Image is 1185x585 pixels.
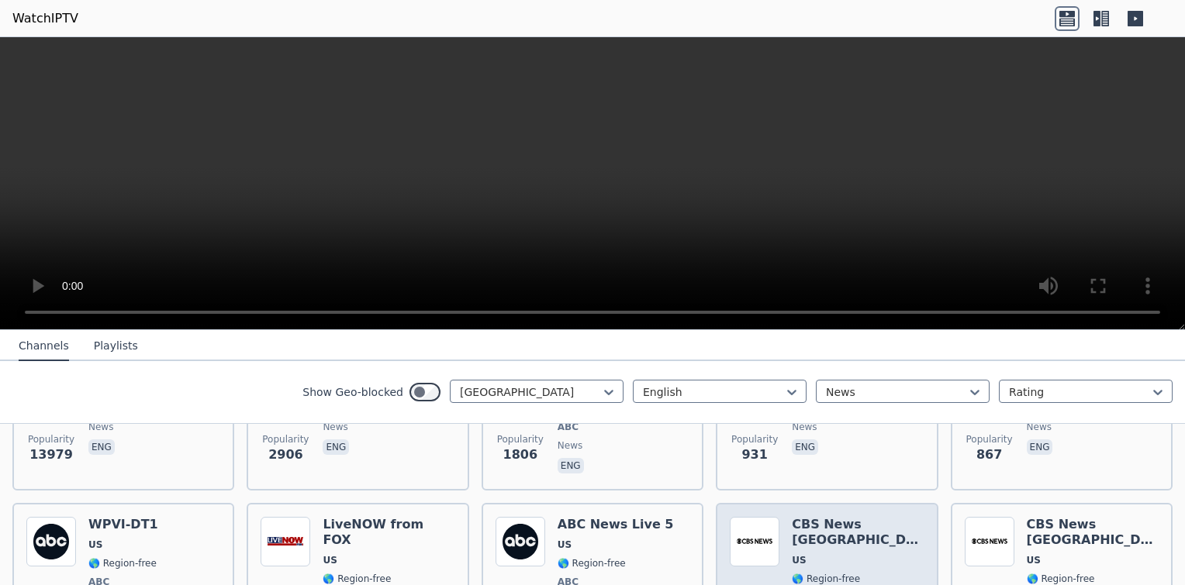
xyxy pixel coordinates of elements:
[792,439,818,455] p: eng
[558,539,572,551] span: US
[261,517,310,566] img: LiveNOW from FOX
[28,433,74,446] span: Popularity
[731,433,778,446] span: Popularity
[323,517,454,548] h6: LiveNOW from FOX
[792,421,817,433] span: news
[1027,554,1041,566] span: US
[323,439,349,455] p: eng
[558,517,674,532] h6: ABC News Live 5
[88,539,102,551] span: US
[94,332,138,361] button: Playlists
[323,421,347,433] span: news
[302,384,403,400] label: Show Geo-blocked
[88,557,157,570] span: 🌎 Region-free
[323,554,337,566] span: US
[730,517,779,566] img: CBS News Boston
[792,517,924,548] h6: CBS News [GEOGRAPHIC_DATA]
[19,332,69,361] button: Channels
[12,9,78,28] a: WatchIPTV
[976,446,1002,464] span: 867
[497,433,544,446] span: Popularity
[268,446,303,464] span: 2906
[966,433,1013,446] span: Popularity
[558,557,626,570] span: 🌎 Region-free
[496,517,545,566] img: ABC News Live 5
[1027,421,1052,433] span: news
[1027,439,1053,455] p: eng
[88,517,158,532] h6: WPVI-DT1
[29,446,73,464] span: 13979
[792,554,806,566] span: US
[503,446,538,464] span: 1806
[558,421,579,433] span: ABC
[558,439,582,452] span: news
[792,573,860,585] span: 🌎 Region-free
[1027,573,1095,585] span: 🌎 Region-free
[88,421,113,433] span: news
[26,517,76,566] img: WPVI-DT1
[965,517,1014,566] img: CBS News Los Angeles
[323,573,391,585] span: 🌎 Region-free
[741,446,767,464] span: 931
[88,439,115,455] p: eng
[558,458,584,473] p: eng
[262,433,309,446] span: Popularity
[1027,517,1159,548] h6: CBS News [GEOGRAPHIC_DATA]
